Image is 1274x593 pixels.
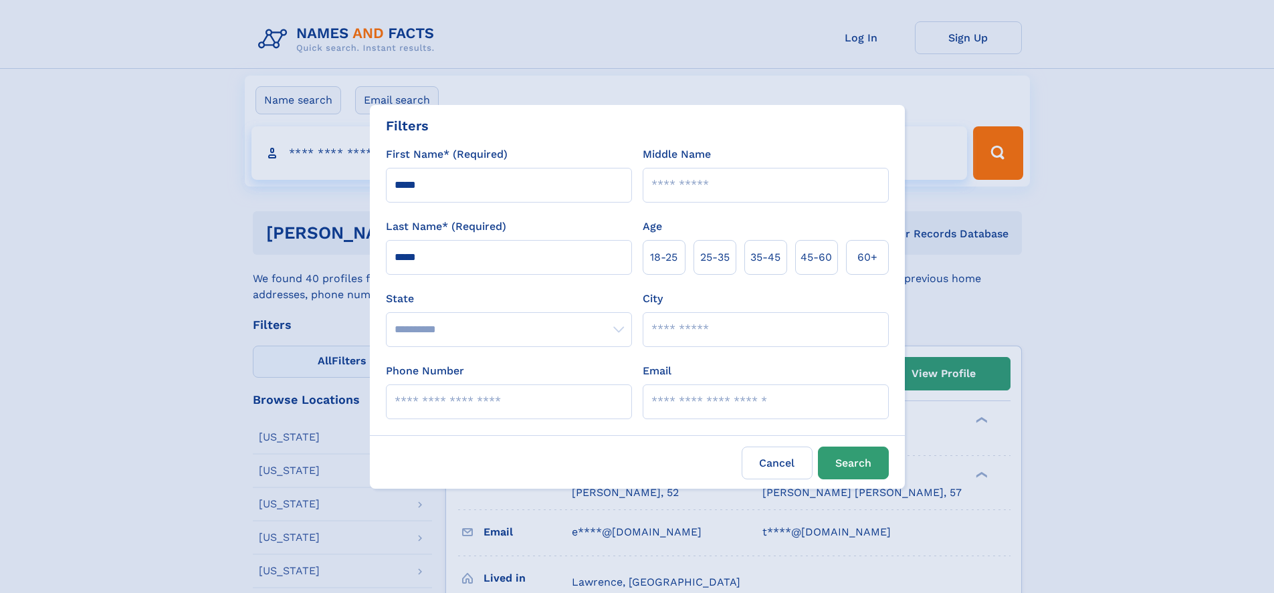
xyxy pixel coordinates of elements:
label: City [643,291,663,307]
label: State [386,291,632,307]
span: 18‑25 [650,249,677,265]
span: 25‑35 [700,249,730,265]
label: Age [643,219,662,235]
label: First Name* (Required) [386,146,508,162]
span: 45‑60 [801,249,832,265]
label: Phone Number [386,363,464,379]
label: Last Name* (Required) [386,219,506,235]
label: Email [643,363,671,379]
label: Middle Name [643,146,711,162]
span: 35‑45 [750,249,780,265]
div: Filters [386,116,429,136]
label: Cancel [742,447,813,479]
span: 60+ [857,249,877,265]
button: Search [818,447,889,479]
